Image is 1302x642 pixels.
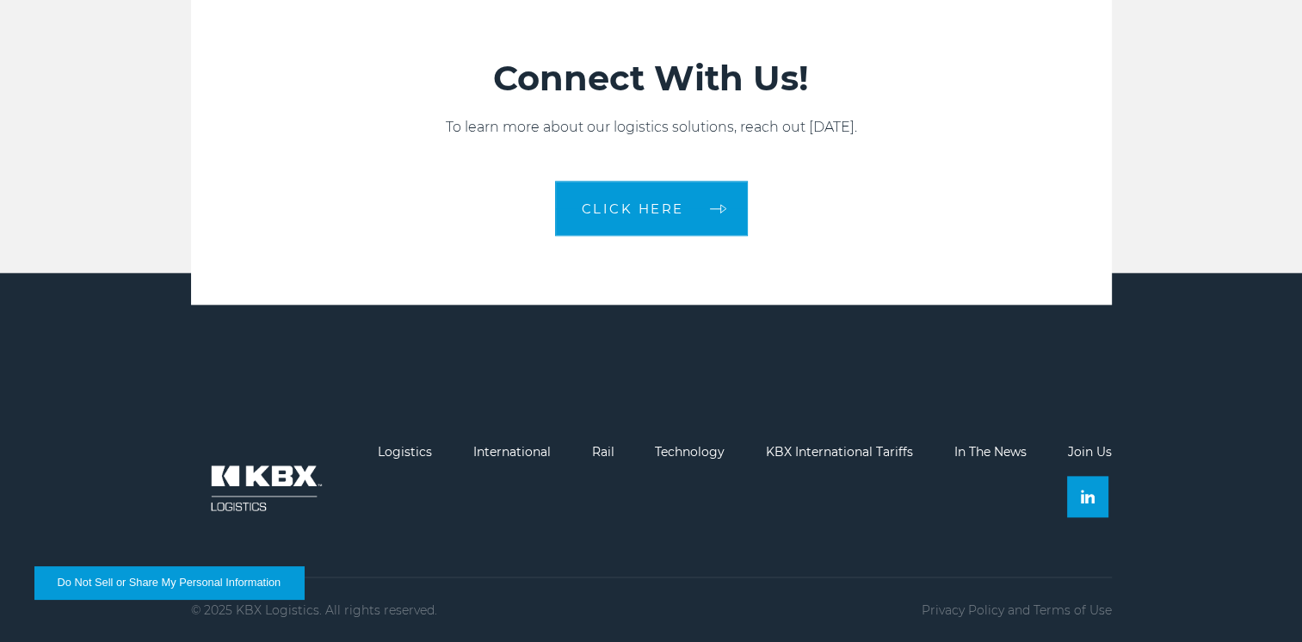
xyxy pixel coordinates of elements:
button: Do Not Sell or Share My Personal Information [34,566,304,599]
a: In The News [954,444,1027,460]
a: Privacy Policy [922,602,1004,618]
h2: Connect With Us! [191,57,1112,100]
p: © 2025 KBX Logistics. All rights reserved. [191,603,437,617]
p: To learn more about our logistics solutions, reach out [DATE]. [191,117,1112,138]
a: KBX International Tariffs [766,444,913,460]
img: Linkedin [1081,490,1095,503]
a: Logistics [378,444,432,460]
a: Terms of Use [1034,602,1112,618]
a: Technology [655,444,725,460]
a: CLICK HERE arrow arrow [555,181,748,236]
a: Rail [592,444,614,460]
span: and [1008,602,1030,618]
a: Join Us [1067,444,1111,460]
a: International [473,444,551,460]
span: CLICK HERE [582,202,684,215]
img: kbx logo [191,445,337,531]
